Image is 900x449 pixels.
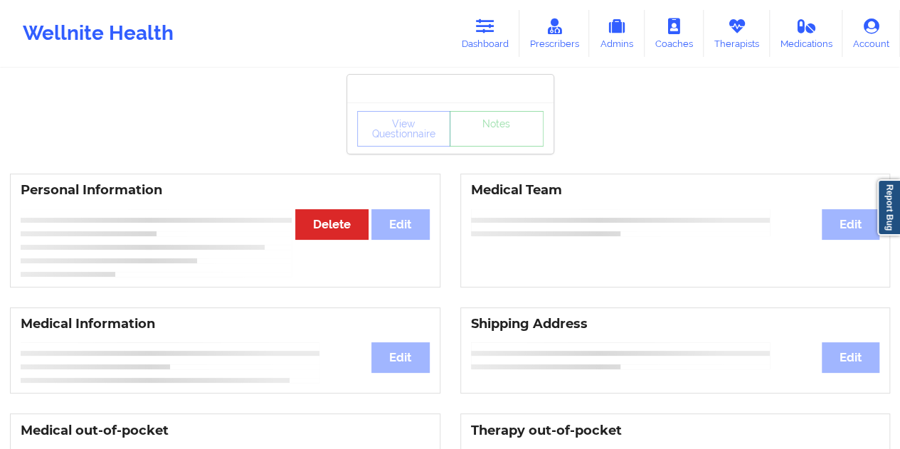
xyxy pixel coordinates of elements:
a: Account [842,10,900,57]
a: Report Bug [877,179,900,236]
a: Coaches [645,10,704,57]
h3: Shipping Address [471,316,880,332]
a: Admins [589,10,645,57]
h3: Personal Information [21,182,430,199]
a: Dashboard [451,10,519,57]
h3: Medical Information [21,316,430,332]
a: Prescribers [519,10,590,57]
a: Medications [770,10,843,57]
h3: Medical out-of-pocket [21,423,430,439]
a: Therapists [704,10,770,57]
h3: Medical Team [471,182,880,199]
h3: Therapy out-of-pocket [471,423,880,439]
button: Delete [295,209,369,240]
